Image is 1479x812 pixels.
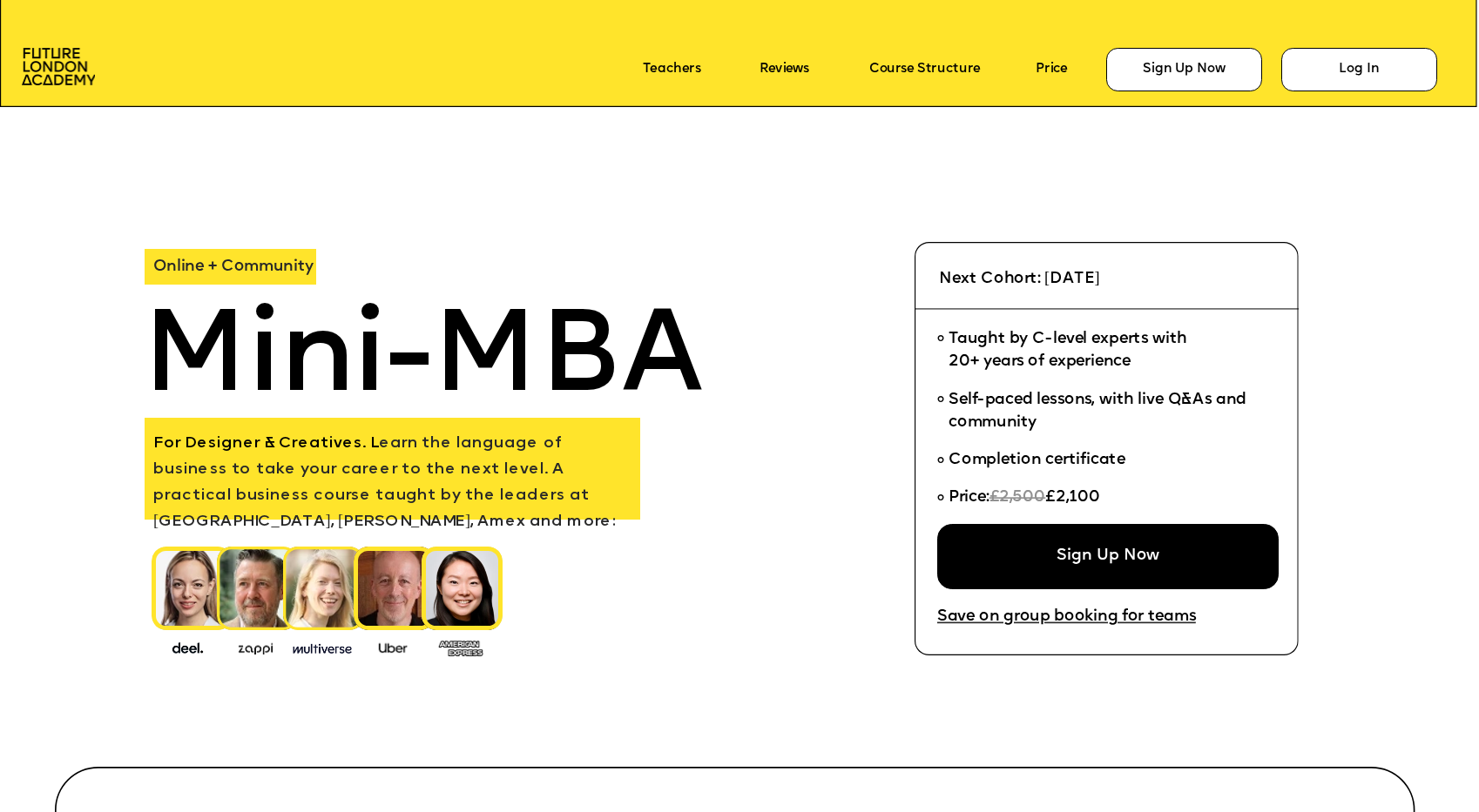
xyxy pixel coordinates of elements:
span: Mini-MBA [142,304,702,419]
span: £2,500 [989,489,1046,505]
span: £2,100 [1046,489,1101,505]
span: earn the language of business to take your career to the next level. A practical business course ... [153,436,615,530]
img: image-aac980e9-41de-4c2d-a048-f29dd30a0068.png [22,48,96,85]
a: Price [1036,63,1067,77]
span: Taught by C-level experts with 20+ years of experience [949,331,1187,370]
span: Online + Community [153,259,314,275]
span: For Designer & Creatives. L [153,436,379,452]
a: Teachers [643,63,700,77]
span: Next Cohort: [DATE] [939,272,1100,287]
a: Reviews [760,63,808,77]
span: Self-paced lessons, with live Q&As and community [949,392,1251,431]
span: Price: [949,489,989,505]
a: Save on group booking for teams [937,609,1196,627]
span: Completion certificate [949,452,1124,467]
a: Course Structure [869,63,981,77]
